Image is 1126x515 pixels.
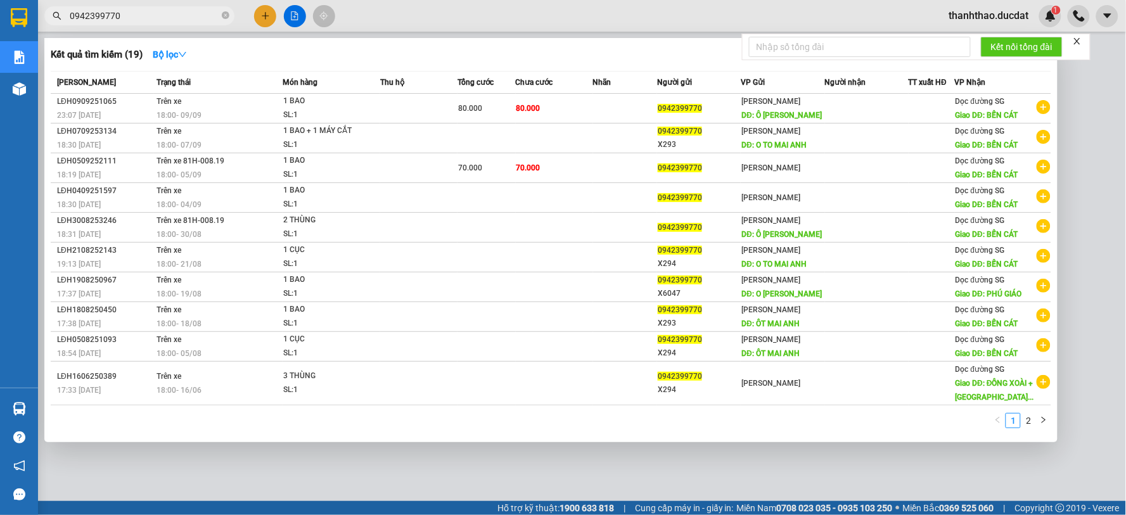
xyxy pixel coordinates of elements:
[153,49,187,60] strong: Bộ lọc
[956,127,1005,136] span: Dọc đường SG
[283,317,378,331] div: SL: 1
[956,319,1018,328] span: Giao DĐ: BẾN CÁT
[283,243,378,257] div: 1 CỤC
[283,383,378,397] div: SL: 1
[13,402,26,416] img: warehouse-icon
[157,156,225,165] span: Trên xe 81H-008.19
[516,163,541,172] span: 70.000
[57,319,101,328] span: 17:38 [DATE]
[1037,375,1051,389] span: plus-circle
[57,386,101,395] span: 17:33 [DATE]
[458,163,482,172] span: 70.000
[13,51,26,64] img: solution-icon
[658,104,702,113] span: 0942399770
[157,141,202,149] span: 18:00 - 07/09
[741,289,822,298] span: DĐ: O [PERSON_NAME]
[990,413,1006,428] li: Previous Page
[457,78,494,87] span: Tổng cước
[1036,413,1051,428] li: Next Page
[749,37,971,57] input: Nhập số tổng đài
[57,170,101,179] span: 18:19 [DATE]
[956,379,1034,402] span: Giao DĐ: ĐỒNG XOÀI + [GEOGRAPHIC_DATA]...
[178,50,187,59] span: down
[1037,219,1051,233] span: plus-circle
[57,125,153,138] div: LĐH0709253134
[157,111,202,120] span: 18:00 - 09/09
[981,37,1063,57] button: Kết nối tổng đài
[956,97,1005,106] span: Dọc đường SG
[70,9,219,23] input: Tìm tên, số ĐT hoặc mã đơn
[658,276,702,284] span: 0942399770
[956,230,1018,239] span: Giao DĐ: BẾN CÁT
[1037,130,1051,144] span: plus-circle
[283,154,378,168] div: 1 BAO
[593,78,611,87] span: Nhãn
[741,260,807,269] span: DĐ: O TO MAI ANH
[57,78,116,87] span: [PERSON_NAME]
[13,488,25,500] span: message
[994,416,1002,424] span: left
[956,246,1005,255] span: Dọc đường SG
[956,216,1005,225] span: Dọc đường SG
[956,335,1005,344] span: Dọc đường SG
[956,289,1022,298] span: Giao DĐ: PHÚ GIÁO
[57,184,153,198] div: LĐH0409251597
[1037,160,1051,174] span: plus-circle
[956,111,1018,120] span: Giao DĐ: BẾN CÁT
[13,82,26,96] img: warehouse-icon
[956,156,1005,165] span: Dọc đường SG
[516,78,553,87] span: Chưa cước
[741,163,800,172] span: [PERSON_NAME]
[658,193,702,202] span: 0942399770
[1037,189,1051,203] span: plus-circle
[283,273,378,287] div: 1 BAO
[658,335,702,344] span: 0942399770
[11,8,27,27] img: logo-vxr
[283,198,378,212] div: SL: 1
[222,10,229,22] span: close-circle
[157,97,182,106] span: Trên xe
[157,186,182,195] span: Trên xe
[956,276,1005,284] span: Dọc đường SG
[658,246,702,255] span: 0942399770
[283,333,378,347] div: 1 CỤC
[283,369,378,383] div: 3 THÙNG
[1021,413,1036,428] li: 2
[1037,249,1051,263] span: plus-circle
[956,260,1018,269] span: Giao DĐ: BẾN CÁT
[283,303,378,317] div: 1 BAO
[283,138,378,152] div: SL: 1
[990,413,1006,428] button: left
[741,305,800,314] span: [PERSON_NAME]
[741,216,800,225] span: [PERSON_NAME]
[157,289,202,298] span: 18:00 - 19/08
[741,78,765,87] span: VP Gửi
[53,11,61,20] span: search
[658,305,702,314] span: 0942399770
[956,186,1005,195] span: Dọc đường SG
[57,289,101,298] span: 17:37 [DATE]
[51,48,143,61] h3: Kết quả tìm kiếm ( 19 )
[157,305,182,314] span: Trên xe
[955,78,986,87] span: VP Nhận
[157,335,182,344] span: Trên xe
[283,108,378,122] div: SL: 1
[283,184,378,198] div: 1 BAO
[741,141,807,149] span: DĐ: O TO MAI ANH
[57,230,101,239] span: 18:31 [DATE]
[658,223,702,232] span: 0942399770
[283,227,378,241] div: SL: 1
[13,460,25,472] span: notification
[57,111,101,120] span: 23:07 [DATE]
[283,94,378,108] div: 1 BAO
[956,141,1018,149] span: Giao DĐ: BẾN CÁT
[57,95,153,108] div: LĐH0909251065
[741,111,822,120] span: DĐ: Ô [PERSON_NAME]
[658,138,740,151] div: X293
[956,200,1018,209] span: Giao DĐ: BẾN CÁT
[741,349,800,358] span: DĐ: ÔT MAI ANH
[157,349,202,358] span: 18:00 - 05/08
[283,168,378,182] div: SL: 1
[157,260,202,269] span: 18:00 - 21/08
[658,257,740,270] div: X294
